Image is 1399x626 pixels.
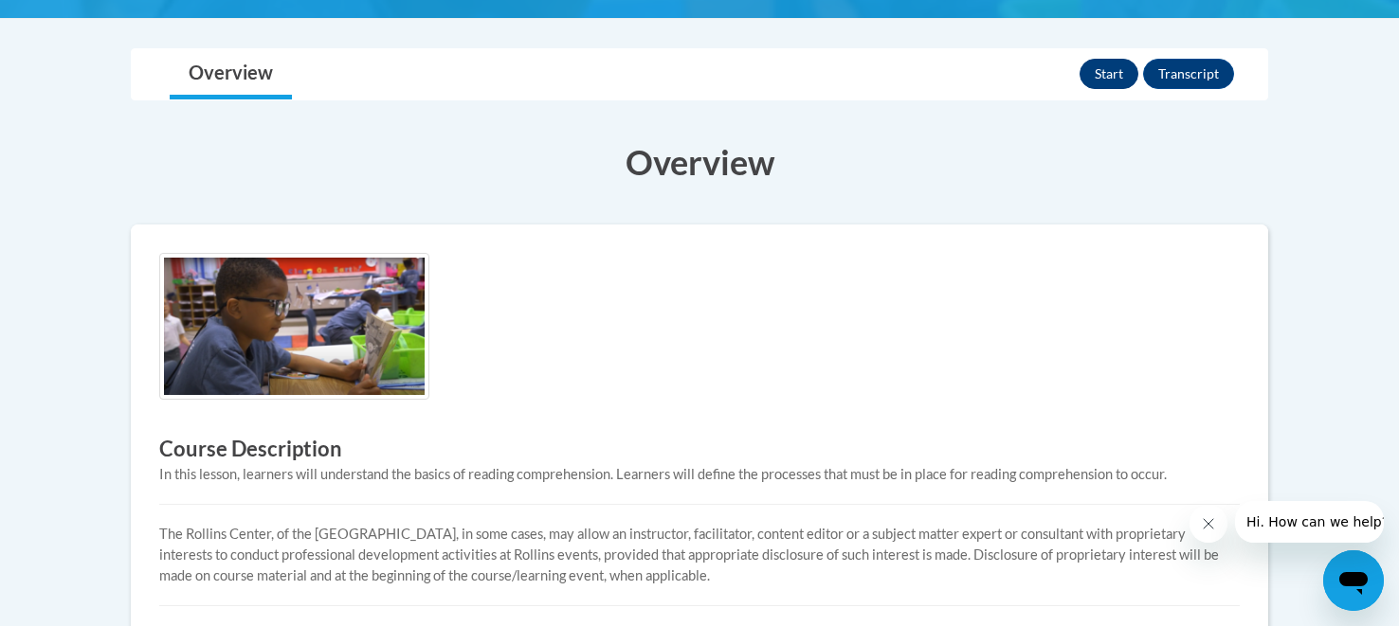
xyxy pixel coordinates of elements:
button: Transcript [1143,59,1234,89]
iframe: Close message [1190,505,1227,543]
a: Overview [170,49,292,99]
div: In this lesson, learners will understand the basics of reading comprehension. Learners will defin... [159,464,1240,485]
p: The Rollins Center, of the [GEOGRAPHIC_DATA], in some cases, may allow an instructor, facilitator... [159,524,1240,586]
span: Hi. How can we help? [11,13,154,28]
h3: Course Description [159,435,1240,464]
button: Start [1080,59,1138,89]
img: Course logo image [159,253,429,401]
h3: Overview [131,138,1268,186]
iframe: Button to launch messaging window [1323,550,1384,611]
iframe: Message from company [1235,501,1384,543]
